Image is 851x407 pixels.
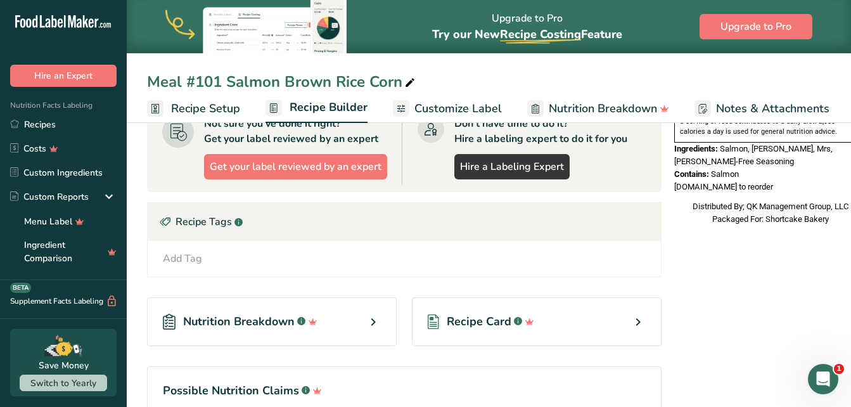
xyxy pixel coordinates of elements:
div: Upgrade to Pro [432,1,622,53]
span: Salmon, [PERSON_NAME], Mrs, [PERSON_NAME]-Free Seasoning [674,144,833,166]
a: Recipe Builder [266,93,368,124]
button: Switch to Yearly [20,375,107,391]
span: Nutrition Breakdown [549,100,657,117]
div: Meal #101 Salmon Brown Rice Corn [147,70,418,93]
a: Recipe Setup [147,94,240,123]
span: Recipe Builder [290,99,368,116]
div: Add Tag [163,251,202,266]
div: Save Money [39,359,89,372]
span: Ingredients: [674,144,718,153]
a: Customize Label [393,94,502,123]
span: Try our New Feature [432,27,622,42]
span: Salmon [711,169,739,179]
span: 1 [834,364,844,374]
span: Get your label reviewed by an expert [210,159,381,174]
div: Recipe Tags [148,203,661,241]
span: Upgrade to Pro [720,19,791,34]
div: Custom Reports [10,190,89,203]
span: Notes & Attachments [716,100,829,117]
div: BETA [10,283,31,293]
button: Upgrade to Pro [700,14,812,39]
button: Hire an Expert [10,65,117,87]
span: Customize Label [414,100,502,117]
span: Recipe Costing [500,27,581,42]
span: [DOMAIN_NAME] to reorder [674,182,773,191]
a: Notes & Attachments [694,94,829,123]
span: Recipe Setup [171,100,240,117]
span: Switch to Yearly [30,377,96,389]
span: Nutrition Breakdown [183,313,295,330]
span: Recipe Card [447,313,511,330]
div: Not sure you've done it right? Get your label reviewed by an expert [204,116,378,146]
div: Don't have time to do it? Hire a labeling expert to do it for you [454,116,627,146]
iframe: Intercom live chat [808,364,838,394]
span: Contains: [674,169,709,179]
h1: Possible Nutrition Claims [163,382,646,399]
a: Hire a Labeling Expert [454,154,570,179]
button: Get your label reviewed by an expert [204,154,387,179]
a: Nutrition Breakdown [527,94,669,123]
